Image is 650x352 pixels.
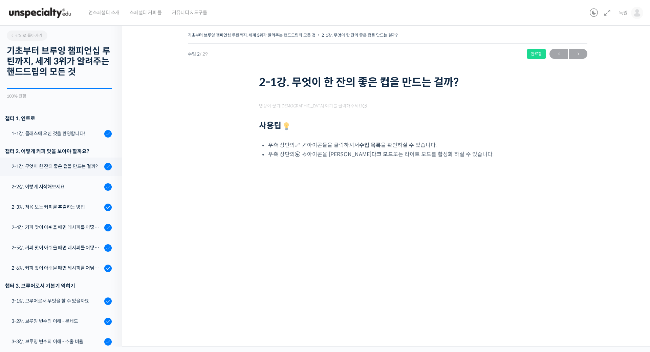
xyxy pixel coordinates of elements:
[569,49,587,59] span: →
[268,150,516,159] li: 우측 상단의 아이콘을 [PERSON_NAME] 또는 라이트 모드를 활성화 하실 수 있습니다.
[200,51,208,57] span: / 29
[549,49,568,59] span: ←
[5,147,112,156] div: 챕터 2. 어떻게 커피 맛을 보아야 할까요?
[5,114,112,123] h3: 챕터 1. 인트로
[7,46,112,78] h2: 기초부터 브루잉 챔피언십 루틴까지, 세계 3위가 알려주는 핸드드립의 모든 것
[359,142,381,149] b: 수업 목록
[259,76,516,89] h1: 2-1강. 무엇이 한 잔의 좋은 컵을 만드는 걸까?
[188,33,316,38] a: 기초부터 브루잉 챔피언십 루틴까지, 세계 3위가 알려주는 핸드드립의 모든 것
[371,151,393,158] b: 다크 모드
[12,224,102,231] div: 2-4강. 커피 맛이 아쉬울 때면 레시피를 어떻게 수정해 보면 좋을까요? (1)
[268,141,516,150] li: 우측 상단의 아이콘들을 클릭하셔서 을 확인하실 수 있습니다.
[12,338,102,345] div: 3-3강. 브루잉 변수의 이해 - 추출 비율
[569,49,587,59] a: 다음→
[259,121,291,131] strong: 사용팁
[12,244,102,251] div: 2-5강. 커피 맛이 아쉬울 때면 레시피를 어떻게 수정해 보면 좋을까요? (2)
[5,281,112,290] div: 챕터 3. 브루어로서 기본기 익히기
[12,130,102,137] div: 1-1강. 클래스에 오신 것을 환영합니다!
[10,33,42,38] span: 강의로 돌아가기
[12,297,102,305] div: 3-1강. 브루어로서 무엇을 할 수 있을까요
[188,52,208,56] span: 수업 2
[527,49,546,59] div: 완료함
[12,163,102,170] div: 2-1강. 무엇이 한 잔의 좋은 컵을 만드는 걸까?
[12,317,102,325] div: 3-2강. 브루잉 변수의 이해 - 분쇄도
[7,30,47,41] a: 강의로 돌아가기
[7,94,112,98] div: 100% 진행
[619,10,628,16] span: 독원
[259,103,367,109] span: 영상이 끊기[DEMOGRAPHIC_DATA] 여기를 클릭해주세요
[12,183,102,190] div: 2-2강. 이렇게 시작해보세요
[549,49,568,59] a: ←이전
[322,33,398,38] a: 2-1강. 무엇이 한 잔의 좋은 컵을 만드는 걸까?
[282,122,290,130] img: 💡
[12,264,102,272] div: 2-6강. 커피 맛이 아쉬울 때면 레시피를 어떻게 수정해 보면 좋을까요? (3)
[12,203,102,211] div: 2-3강. 처음 보는 커피를 추출하는 방법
